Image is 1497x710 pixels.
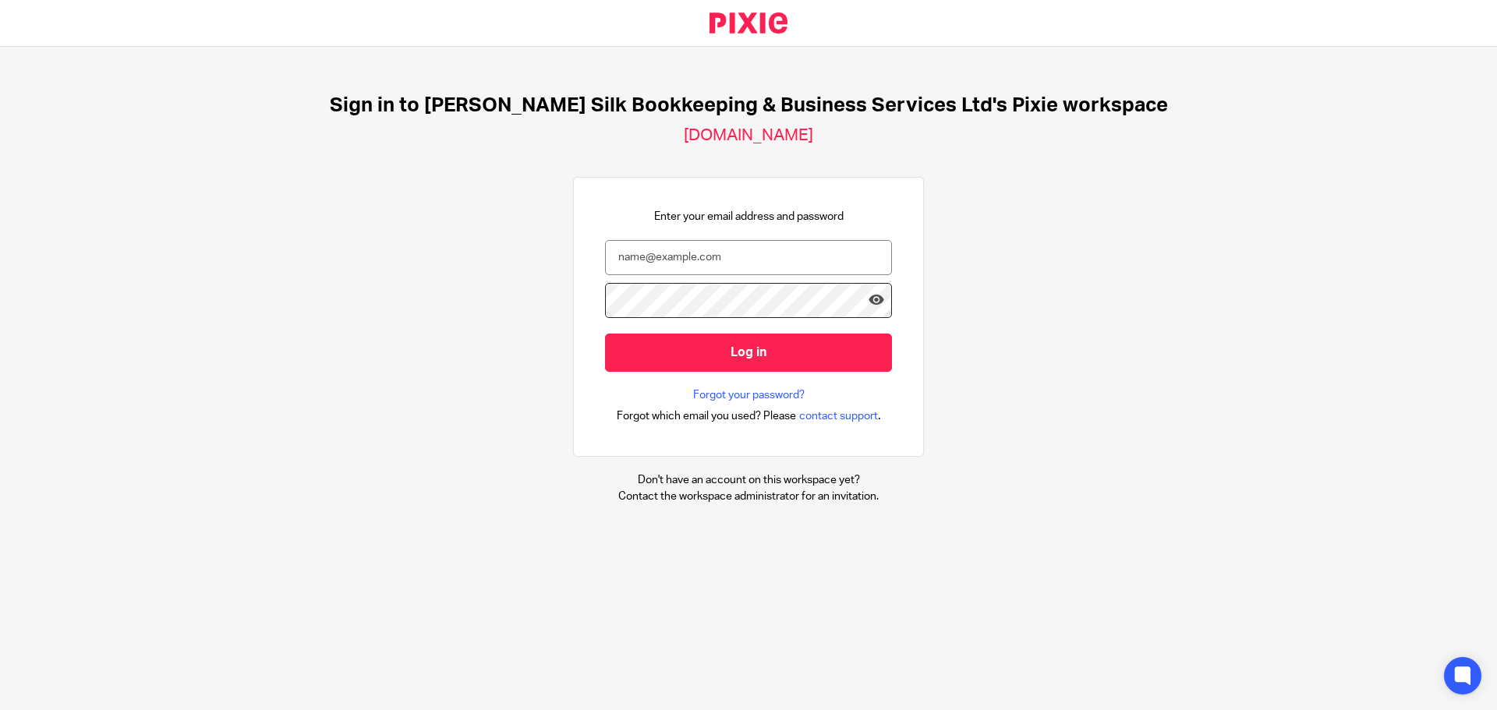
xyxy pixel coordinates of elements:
a: Forgot your password? [693,387,805,403]
p: Don't have an account on this workspace yet? [618,472,879,488]
h1: Sign in to [PERSON_NAME] Silk Bookkeeping & Business Services Ltd's Pixie workspace [330,94,1168,118]
p: Contact the workspace administrator for an invitation. [618,489,879,504]
span: Forgot which email you used? Please [617,408,796,424]
span: contact support [799,408,878,424]
input: name@example.com [605,240,892,275]
h2: [DOMAIN_NAME] [684,125,813,146]
input: Log in [605,334,892,372]
p: Enter your email address and password [654,209,844,224]
div: . [617,407,881,425]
